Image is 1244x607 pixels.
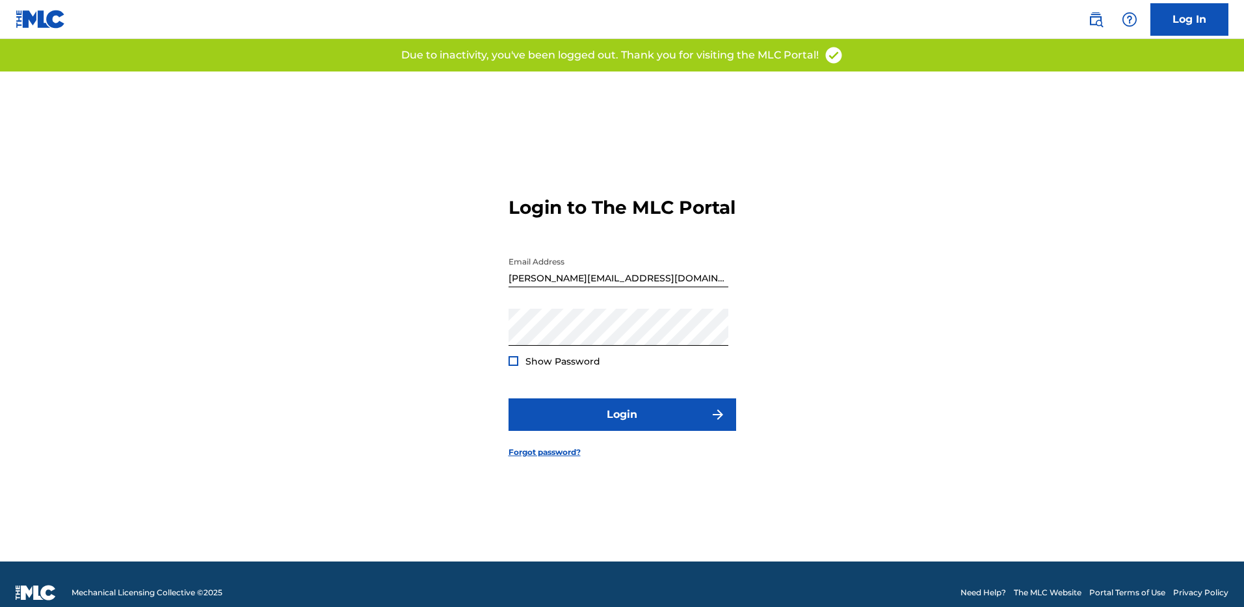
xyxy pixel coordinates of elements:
[401,47,819,63] p: Due to inactivity, you've been logged out. Thank you for visiting the MLC Portal!
[1088,12,1104,27] img: search
[1173,587,1228,599] a: Privacy Policy
[1117,6,1143,32] div: Help
[509,446,581,458] a: Forgot password?
[16,585,56,601] img: logo
[824,45,843,65] img: access
[1089,587,1165,599] a: Portal Terms of Use
[1014,587,1081,599] a: The MLC Website
[16,10,66,29] img: MLC Logo
[509,196,735,219] h3: Login to The MLC Portal
[525,355,600,367] span: Show Password
[1122,12,1137,27] img: help
[72,587,222,599] span: Mechanical Licensing Collective © 2025
[710,407,726,422] img: f7272a7cc735f4ea7f67.svg
[960,587,1006,599] a: Need Help?
[509,398,736,431] button: Login
[1150,3,1228,36] a: Log In
[1083,6,1109,32] a: Public Search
